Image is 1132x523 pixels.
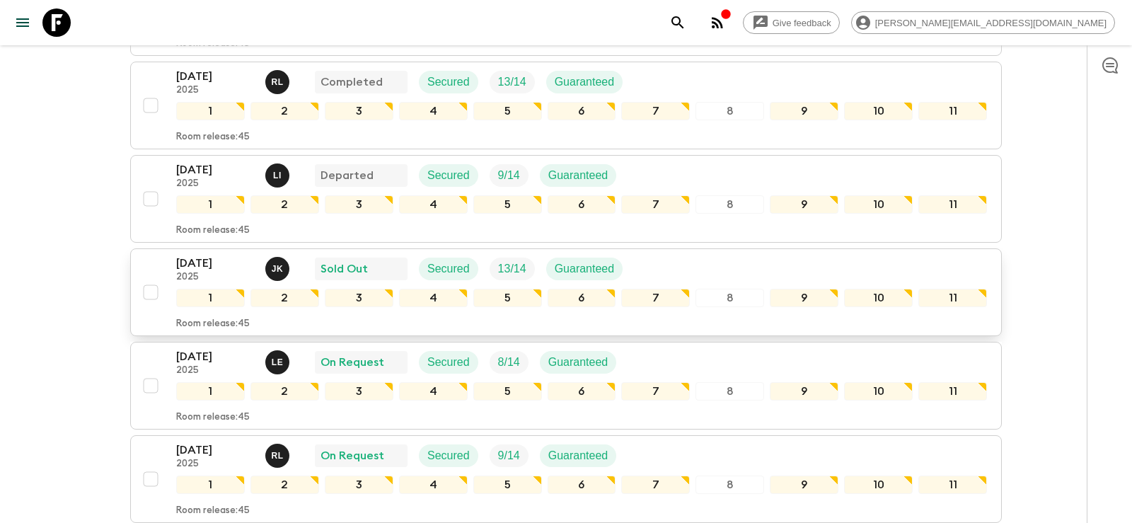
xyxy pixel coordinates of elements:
div: 8 [695,102,764,120]
div: 4 [399,195,468,214]
div: 7 [621,476,690,494]
div: Trip Fill [490,71,535,93]
div: 10 [844,195,913,214]
div: 1 [176,476,245,494]
div: 4 [399,289,468,307]
button: [DATE]2025Leslie EdgarOn RequestSecuredTrip FillGuaranteed1234567891011Room release:45 [130,342,1002,430]
div: 9 [770,195,838,214]
div: 5 [473,289,542,307]
div: 11 [918,102,987,120]
span: Lee Irwins [265,168,292,179]
span: Rabata Legend Mpatamali [265,448,292,459]
span: Jamie Keenan [265,261,292,272]
div: 11 [918,476,987,494]
div: 9 [770,102,838,120]
div: 5 [473,102,542,120]
div: Trip Fill [490,351,529,374]
p: Guaranteed [555,260,615,277]
p: 8 / 14 [498,354,520,371]
p: [DATE] [176,68,254,85]
div: 8 [695,195,764,214]
div: 1 [176,289,245,307]
div: 8 [695,476,764,494]
span: Rabata Legend Mpatamali [265,74,292,86]
p: Guaranteed [548,167,608,184]
div: Secured [419,164,478,187]
p: Room release: 45 [176,132,250,143]
div: 1 [176,382,245,401]
div: [PERSON_NAME][EMAIL_ADDRESS][DOMAIN_NAME] [851,11,1115,34]
p: Secured [427,260,470,277]
div: 4 [399,476,468,494]
div: 2 [250,289,319,307]
div: 10 [844,289,913,307]
p: Secured [427,167,470,184]
button: LE [265,350,292,374]
div: Secured [419,71,478,93]
div: 11 [918,382,987,401]
p: Room release: 45 [176,318,250,330]
div: 2 [250,195,319,214]
div: 7 [621,195,690,214]
div: 2 [250,476,319,494]
p: 13 / 14 [498,74,526,91]
p: Secured [427,354,470,371]
button: search adventures [664,8,692,37]
p: Guaranteed [555,74,615,91]
p: 9 / 14 [498,167,520,184]
div: 6 [548,382,616,401]
div: 3 [325,195,393,214]
div: Trip Fill [490,164,529,187]
p: 2025 [176,178,254,190]
div: 9 [770,382,838,401]
div: 1 [176,102,245,120]
div: 7 [621,382,690,401]
button: [DATE]2025Jamie KeenanSold OutSecuredTrip FillGuaranteed1234567891011Room release:45 [130,248,1002,336]
button: JK [265,257,292,281]
p: Completed [320,74,383,91]
div: 4 [399,382,468,401]
div: 6 [548,476,616,494]
p: Room release: 45 [176,505,250,517]
p: 9 / 14 [498,447,520,464]
div: 5 [473,476,542,494]
p: Room release: 45 [176,225,250,236]
p: Secured [427,74,470,91]
p: Departed [320,167,374,184]
div: Secured [419,444,478,467]
button: [DATE]2025Lee IrwinsDepartedSecuredTrip FillGuaranteed1234567891011Room release:45 [130,155,1002,243]
div: 6 [548,102,616,120]
span: Leslie Edgar [265,355,292,366]
div: 9 [770,476,838,494]
p: Guaranteed [548,354,608,371]
p: 2025 [176,85,254,96]
div: 10 [844,476,913,494]
div: 5 [473,382,542,401]
p: J K [272,263,284,275]
div: 3 [325,102,393,120]
div: 3 [325,289,393,307]
div: 8 [695,289,764,307]
p: Room release: 45 [176,412,250,423]
div: Trip Fill [490,444,529,467]
div: Secured [419,258,478,280]
p: On Request [320,354,384,371]
div: 2 [250,102,319,120]
div: 6 [548,195,616,214]
p: 13 / 14 [498,260,526,277]
div: 9 [770,289,838,307]
p: L E [272,357,284,368]
p: [DATE] [176,161,254,178]
div: 4 [399,102,468,120]
div: 2 [250,382,319,401]
p: [DATE] [176,255,254,272]
div: 3 [325,382,393,401]
p: Sold Out [320,260,368,277]
a: Give feedback [743,11,840,34]
div: 10 [844,102,913,120]
p: Secured [427,447,470,464]
div: 7 [621,102,690,120]
span: Give feedback [765,18,839,28]
p: 2025 [176,365,254,377]
span: [PERSON_NAME][EMAIL_ADDRESS][DOMAIN_NAME] [867,18,1114,28]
